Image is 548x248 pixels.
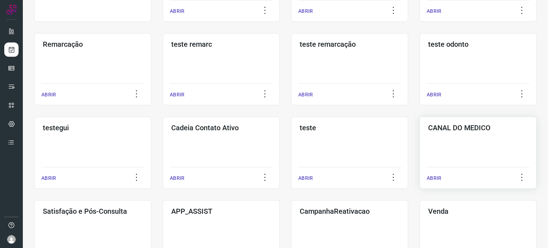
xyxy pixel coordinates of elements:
[6,4,17,15] img: Logo
[298,91,313,98] p: ABRIR
[298,174,313,182] p: ABRIR
[43,207,143,216] h3: Satisfação e Pós-Consulta
[43,40,143,49] h3: Remarcação
[43,123,143,132] h3: testegui
[171,123,271,132] h3: Cadeia Contato Ativo
[7,235,16,244] img: avatar-user-boy.jpg
[428,123,528,132] h3: CANAL DO MEDICO
[41,91,56,98] p: ABRIR
[41,174,56,182] p: ABRIR
[298,7,313,15] p: ABRIR
[300,207,400,216] h3: CampanhaReativacao
[427,7,441,15] p: ABRIR
[428,40,528,49] h3: teste odonto
[171,207,271,216] h3: APP_ASSIST
[428,207,528,216] h3: Venda
[300,40,400,49] h3: teste remarcação
[427,91,441,98] p: ABRIR
[170,174,184,182] p: ABRIR
[170,91,184,98] p: ABRIR
[427,174,441,182] p: ABRIR
[300,123,400,132] h3: teste
[170,7,184,15] p: ABRIR
[171,40,271,49] h3: teste remarc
